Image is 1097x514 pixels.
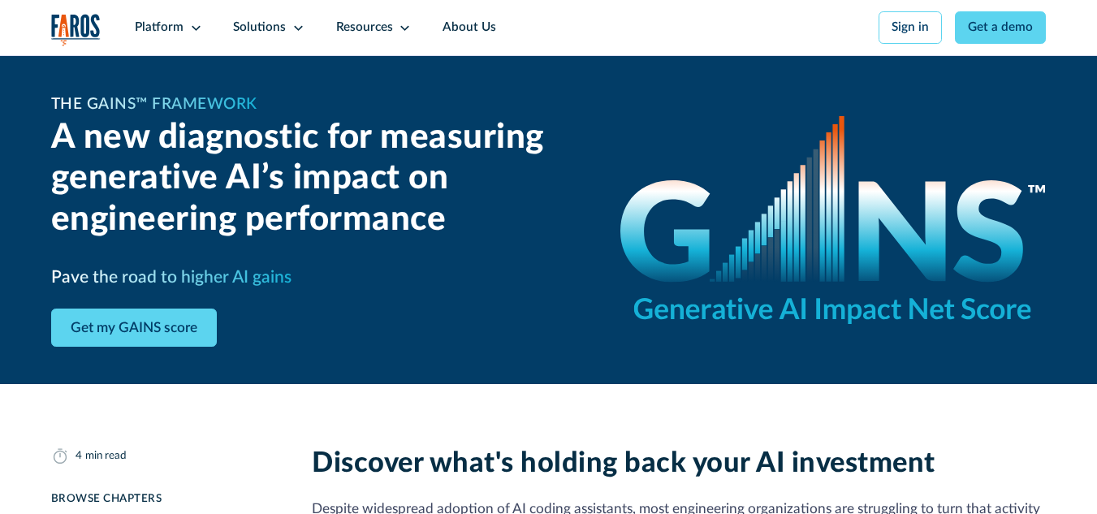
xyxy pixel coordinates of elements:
[76,447,82,464] div: 4
[51,309,217,347] a: Get my GAINS score
[620,116,1046,324] img: GAINS - the Generative AI Impact Net Score logo
[233,19,286,37] div: Solutions
[879,11,943,44] a: Sign in
[336,19,393,37] div: Resources
[51,14,101,46] a: home
[51,265,292,291] h3: Pave the road to higher AI gains
[955,11,1047,44] a: Get a demo
[85,447,127,464] div: min read
[51,14,101,46] img: Logo of the analytics and reporting company Faros.
[51,93,257,117] h1: The GAINS™ Framework
[312,447,1046,480] h2: Discover what's holding back your AI investment
[135,19,184,37] div: Platform
[51,117,583,240] h2: A new diagnostic for measuring generative AI’s impact on engineering performance
[51,490,275,507] div: Browse Chapters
